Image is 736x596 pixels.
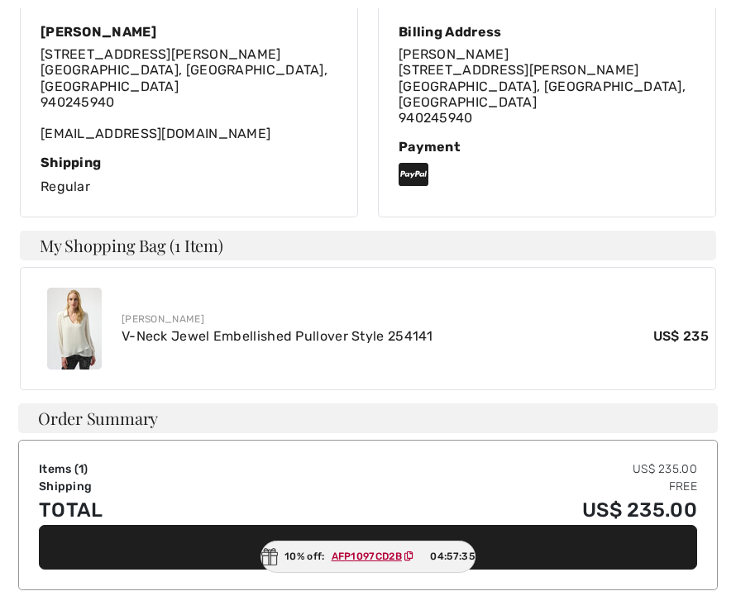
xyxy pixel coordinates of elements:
[18,403,718,433] div: Order Summary
[399,46,509,62] span: [PERSON_NAME]
[39,460,275,478] td: Items ( )
[260,541,476,573] div: 10% off:
[20,231,716,260] h4: My Shopping Bag (1 Item)
[122,312,709,327] div: [PERSON_NAME]
[47,288,102,370] img: V-Neck Jewel Embellished Pullover Style 254141
[41,46,327,110] span: [STREET_ADDRESS][PERSON_NAME] [GEOGRAPHIC_DATA], [GEOGRAPHIC_DATA], [GEOGRAPHIC_DATA] 940245940
[275,495,697,525] td: US$ 235.00
[39,478,275,495] td: Shipping
[39,495,275,525] td: Total
[79,462,84,476] span: 1
[653,327,709,346] span: US$ 235
[332,551,402,562] ins: AFP1097CD2B
[399,24,695,40] div: Billing Address
[399,62,686,126] span: [STREET_ADDRESS][PERSON_NAME] [GEOGRAPHIC_DATA], [GEOGRAPHIC_DATA], [GEOGRAPHIC_DATA] 940245940
[275,478,697,495] td: Free
[41,24,337,40] div: [PERSON_NAME]
[275,460,697,478] td: US$ 235.00
[122,328,433,344] a: V-Neck Jewel Embellished Pullover Style 254141
[261,548,278,565] img: Gift.svg
[430,549,474,564] span: 04:57:35
[39,525,697,570] button: Continue Shopping
[399,139,695,155] div: Payment
[41,155,337,170] div: Shipping
[41,155,337,197] div: Regular
[41,46,337,141] div: [EMAIL_ADDRESS][DOMAIN_NAME]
